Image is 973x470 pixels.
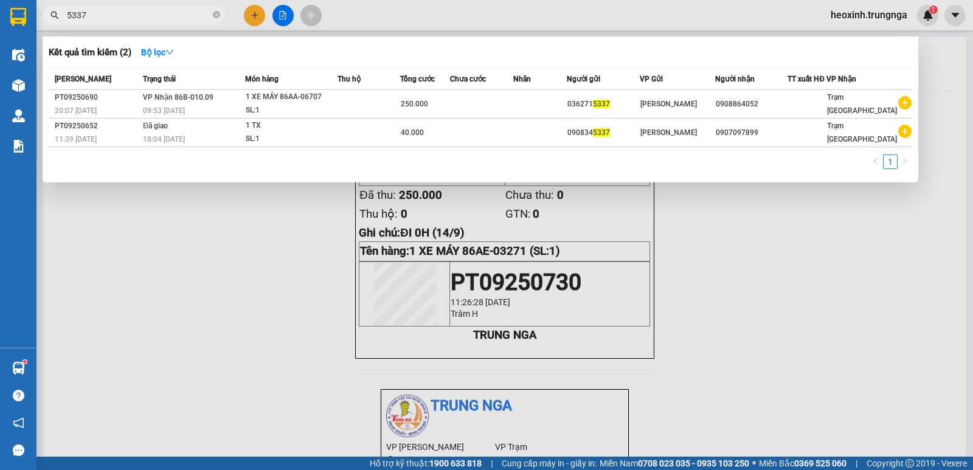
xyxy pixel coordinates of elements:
span: [PERSON_NAME] [640,128,697,137]
span: left [872,157,879,165]
span: [PERSON_NAME] [640,100,697,108]
button: right [898,154,912,169]
input: Tìm tên, số ĐT hoặc mã đơn [67,9,210,22]
div: 090834 [567,126,639,139]
button: left [868,154,883,169]
div: SL: 1 [246,104,337,117]
span: search [50,11,59,19]
img: solution-icon [12,140,25,153]
span: Trạm [GEOGRAPHIC_DATA] [827,93,897,115]
span: 5337 [593,100,610,108]
span: Người nhận [715,75,755,83]
span: Đã giao [143,122,168,130]
a: 1 [884,155,897,168]
div: 0908864052 [716,98,788,111]
span: 40.000 [401,128,424,137]
span: Chưa cước [450,75,486,83]
span: 09:53 [DATE] [143,106,185,115]
div: PT09250652 [55,120,139,133]
span: notification [13,417,24,429]
img: warehouse-icon [12,49,25,61]
div: 0907097899 [716,126,788,139]
span: VP Nhận 86B-010.09 [143,93,213,102]
span: 20:07 [DATE] [55,106,97,115]
span: plus-circle [898,125,912,138]
sup: 1 [23,360,27,364]
img: logo-vxr [10,8,26,26]
img: warehouse-icon [12,109,25,122]
span: plus-circle [898,96,912,109]
span: Trạm [GEOGRAPHIC_DATA] [827,122,897,143]
div: 1 TX [246,119,337,133]
span: TT xuất HĐ [788,75,825,83]
button: Bộ lọcdown [131,43,184,62]
span: message [13,444,24,456]
li: Next Page [898,154,912,169]
span: 5337 [593,128,610,137]
span: Thu hộ [338,75,361,83]
span: close-circle [213,11,220,18]
span: VP Gửi [640,75,663,83]
span: Tổng cước [400,75,435,83]
div: 036271 [567,98,639,111]
span: question-circle [13,390,24,401]
span: Trạng thái [143,75,176,83]
h3: Kết quả tìm kiếm ( 2 ) [49,46,131,59]
img: warehouse-icon [12,79,25,92]
span: right [901,157,909,165]
span: close-circle [213,10,220,21]
strong: Bộ lọc [141,47,174,57]
span: down [165,48,174,57]
span: 18:04 [DATE] [143,135,185,143]
div: SL: 1 [246,133,337,146]
span: Nhãn [513,75,531,83]
div: PT09250690 [55,91,139,104]
li: 1 [883,154,898,169]
span: VP Nhận [826,75,856,83]
li: Previous Page [868,154,883,169]
span: Người gửi [567,75,600,83]
span: 11:39 [DATE] [55,135,97,143]
span: [PERSON_NAME] [55,75,111,83]
div: 1 XE MÁY 86AA-06707 [246,91,337,104]
img: warehouse-icon [12,362,25,375]
span: 250.000 [401,100,428,108]
span: Món hàng [245,75,279,83]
